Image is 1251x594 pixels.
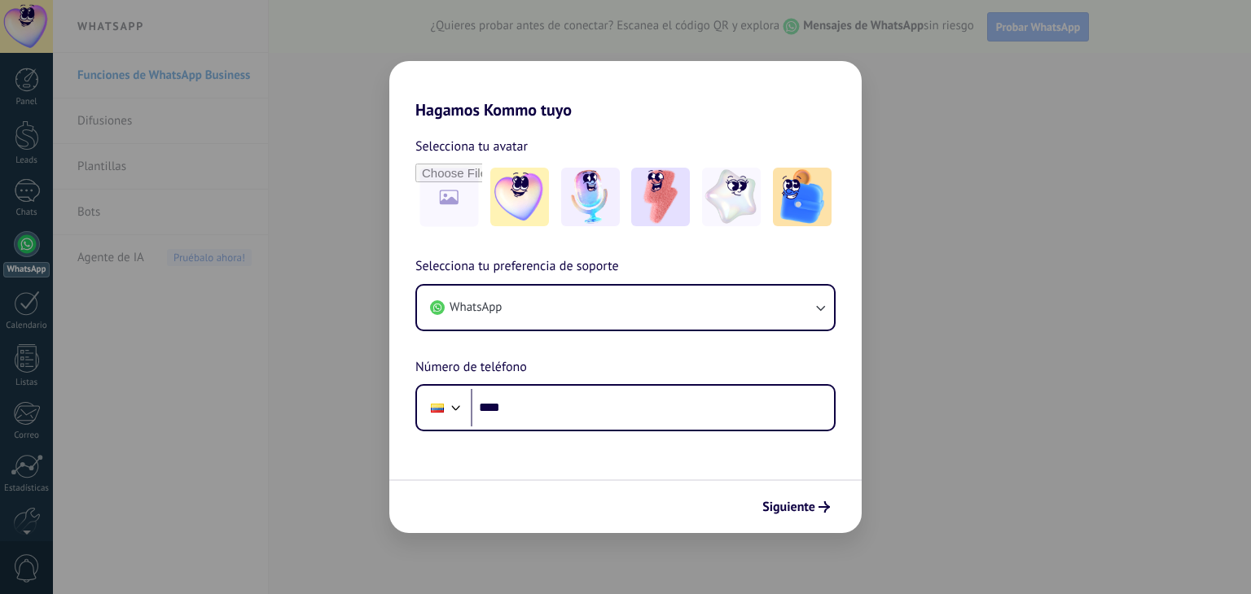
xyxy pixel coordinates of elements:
[755,493,837,521] button: Siguiente
[773,168,832,226] img: -5.jpeg
[450,299,502,316] span: WhatsApp
[415,256,619,277] span: Selecciona tu preferencia de soporte
[415,136,528,157] span: Selecciona tu avatar
[417,286,834,330] button: WhatsApp
[415,357,527,378] span: Número de teléfono
[389,61,862,120] h2: Hagamos Kommo tuyo
[702,168,761,226] img: -4.jpeg
[422,391,453,425] div: Ecuador: + 593
[561,168,620,226] img: -2.jpeg
[762,501,815,513] span: Siguiente
[631,168,690,226] img: -3.jpeg
[490,168,549,226] img: -1.jpeg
